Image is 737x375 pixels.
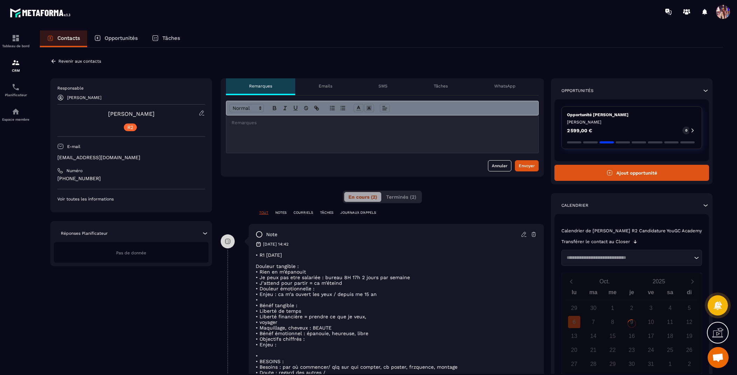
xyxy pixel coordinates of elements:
[10,6,73,19] img: logo
[256,353,537,359] p: •
[108,111,155,117] a: [PERSON_NAME]
[561,250,702,266] div: Search for option
[567,112,696,118] p: Opportunité [PERSON_NAME]
[256,269,537,275] p: • Rien en m’épanouit
[256,314,537,319] p: • Liberté financière = prendre ce que je veux,
[386,194,416,200] span: Terminés (2)
[561,239,630,245] p: Transférer le contact au Closer
[256,364,537,370] p: • Besoins : par où commencer/ qlq sur qui compter, cb poster, frzquence, montage
[256,252,537,258] p: • R1 [DATE]
[66,168,83,174] p: Numéro
[263,241,289,247] p: [DATE] 14:42
[382,192,420,202] button: Terminés (2)
[57,35,80,41] p: Contacts
[116,250,146,255] span: Pas de donnée
[561,88,594,93] p: Opportunités
[67,144,80,149] p: E-mail
[256,291,537,297] p: • Enjeu : ca m’a ouvert les yeux / depuis me 15 an
[256,319,537,325] p: • voyager
[708,347,729,368] div: Ouvrir le chat
[2,44,30,48] p: Tableau de bord
[320,210,333,215] p: TÂCHES
[564,254,692,261] input: Search for option
[554,165,709,181] button: Ajout opportunité
[256,336,537,342] p: • Objectifs chiffrés :
[256,331,537,336] p: • Bénéf émotionnel : épanouie, heureuse, libre
[348,194,377,200] span: En cours (2)
[145,30,187,47] a: Tâches
[378,83,388,89] p: SMS
[434,83,448,89] p: Tâches
[2,102,30,127] a: automationsautomationsEspace membre
[275,210,286,215] p: NOTES
[259,210,268,215] p: TOUT
[87,30,145,47] a: Opportunités
[12,58,20,67] img: formation
[256,263,537,269] p: Douleur tangible :
[256,280,537,286] p: • J’attend pour partir = ca m’éteind
[57,196,205,202] p: Voir toutes les informations
[567,128,592,133] p: 2 599,00 €
[340,210,376,215] p: JOURNAUX D'APPELS
[256,297,537,303] p: •
[256,303,537,308] p: • Bénéf tangible :
[319,83,332,89] p: Emails
[256,359,537,364] p: • BESOINS :
[67,95,101,100] p: [PERSON_NAME]
[61,231,108,236] p: Réponses Planificateur
[266,231,277,238] p: note
[2,78,30,102] a: schedulerschedulerPlanificateur
[494,83,516,89] p: WhatsApp
[256,286,537,291] p: • Douleur émotionnelle :
[12,107,20,116] img: automations
[2,69,30,72] p: CRM
[256,325,537,331] p: • Maquillage, cheveux : BEAUTE
[12,83,20,91] img: scheduler
[249,83,272,89] p: Remarques
[105,35,138,41] p: Opportunités
[2,118,30,121] p: Espace membre
[58,59,101,64] p: Revenir aux contacts
[162,35,180,41] p: Tâches
[256,342,537,347] p: • Enjeu :
[519,162,535,169] div: Envoyer
[2,29,30,53] a: formationformationTableau de bord
[488,160,511,171] button: Annuler
[12,34,20,42] img: formation
[2,53,30,78] a: formationformationCRM
[127,125,133,130] p: R2
[57,154,205,161] p: [EMAIL_ADDRESS][DOMAIN_NAME]
[567,119,696,125] p: [PERSON_NAME]
[515,160,539,171] button: Envoyer
[256,308,537,314] p: • Liberté de temps
[2,93,30,97] p: Planificateur
[344,192,381,202] button: En cours (2)
[685,128,687,133] p: 0
[293,210,313,215] p: COURRIELS
[57,85,205,91] p: Responsable
[561,228,702,234] p: Calendrier de [PERSON_NAME] R2 Candidature YouGC Academy
[40,30,87,47] a: Contacts
[57,175,205,182] p: [PHONE_NUMBER]
[256,275,537,280] p: • Je peux pas etre salariée : bureau 8H 17h 2 jours par semaine
[561,203,588,208] p: Calendrier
